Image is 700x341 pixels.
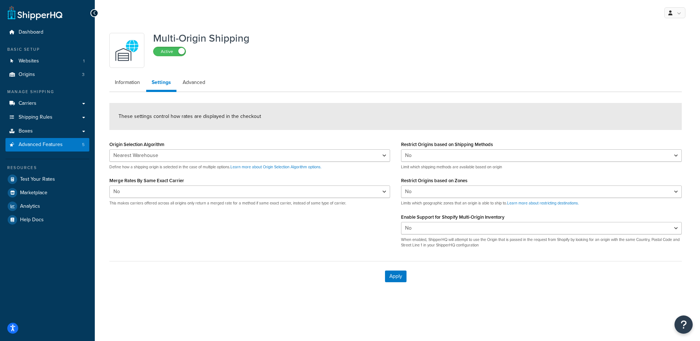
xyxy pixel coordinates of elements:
[5,186,89,199] a: Marketplace
[20,203,40,210] span: Analytics
[20,217,44,223] span: Help Docs
[5,26,89,39] a: Dashboard
[5,173,89,186] a: Test Your Rates
[19,29,43,35] span: Dashboard
[19,100,36,107] span: Carriers
[5,111,89,124] a: Shipping Rules
[5,213,89,226] a: Help Docs
[385,271,407,282] button: Apply
[109,75,145,90] a: Information
[401,237,682,248] p: When enabled, ShipperHQ will attempt to use the Origin that is passed in the request from Shopify...
[83,58,85,64] span: 1
[5,200,89,213] a: Analytics
[674,315,693,334] button: Open Resource Center
[82,142,85,148] span: 5
[19,114,52,120] span: Shipping Rules
[401,214,505,220] label: Enable Support for Shopify Multi-Origin Inventory
[507,200,579,206] a: Learn more about restricting destinations.
[114,38,140,63] img: WatD5o0RtDAAAAAElFTkSuQmCC
[401,142,493,147] label: Restrict Origins based on Shipping Methods
[20,176,55,183] span: Test Your Rates
[5,138,89,152] a: Advanced Features5
[109,164,390,170] p: Define how a shipping origin is selected in the case of multiple options.
[230,164,322,170] a: Learn more about Origin Selection Algorithm options.
[20,190,47,196] span: Marketplace
[19,128,33,134] span: Boxes
[401,178,467,183] label: Restrict Origins based on Zones
[5,138,89,152] li: Advanced Features
[109,142,164,147] label: Origin Selection Algorithm
[5,124,89,138] a: Boxes
[153,47,186,56] label: Active
[5,97,89,110] a: Carriers
[5,46,89,53] div: Basic Setup
[5,54,89,68] a: Websites1
[401,164,682,170] p: Limit which shipping methods are available based on origin
[109,200,390,206] p: This makes carriers offered across all origins only return a merged rate for a method if same exa...
[177,75,211,90] a: Advanced
[401,200,682,206] p: Limits which geographic zones that an origin is able to ship to.
[118,112,261,120] span: These settings control how rates are displayed in the checkout
[5,165,89,171] div: Resources
[109,178,184,183] label: Merge Rates By Same Exact Carrier
[19,142,63,148] span: Advanced Features
[19,58,39,64] span: Websites
[5,68,89,81] li: Origins
[82,72,85,78] span: 3
[5,89,89,95] div: Manage Shipping
[5,68,89,81] a: Origins3
[19,72,35,78] span: Origins
[5,54,89,68] li: Websites
[146,75,176,92] a: Settings
[153,33,249,44] h1: Multi-Origin Shipping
